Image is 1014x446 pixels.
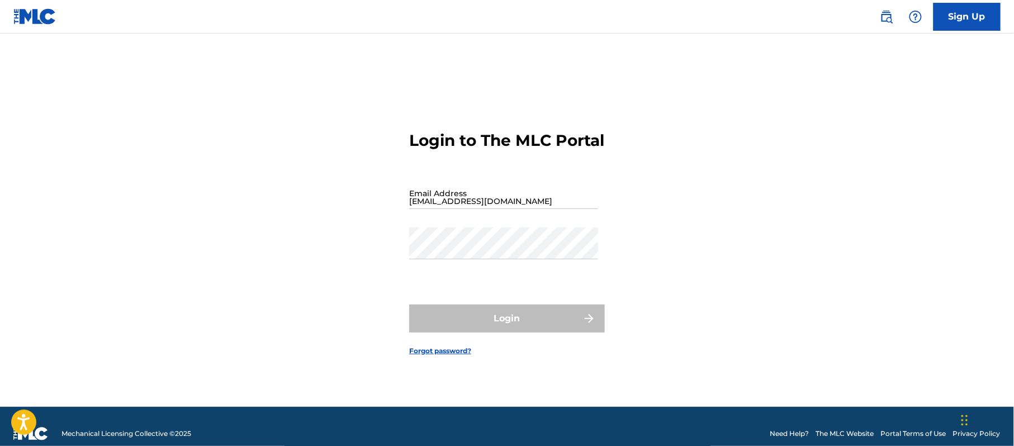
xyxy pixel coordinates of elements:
a: Sign Up [934,3,1001,31]
a: Privacy Policy [953,429,1001,439]
img: search [880,10,893,23]
div: Drag [961,404,968,437]
h3: Login to The MLC Portal [409,131,604,150]
a: Public Search [875,6,898,28]
div: Help [904,6,927,28]
img: help [909,10,922,23]
img: logo [13,427,48,440]
a: Need Help? [770,429,809,439]
img: MLC Logo [13,8,56,25]
iframe: Chat Widget [958,392,1014,446]
a: The MLC Website [816,429,874,439]
a: Forgot password? [409,346,471,356]
span: Mechanical Licensing Collective © 2025 [61,429,191,439]
a: Portal Terms of Use [881,429,946,439]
